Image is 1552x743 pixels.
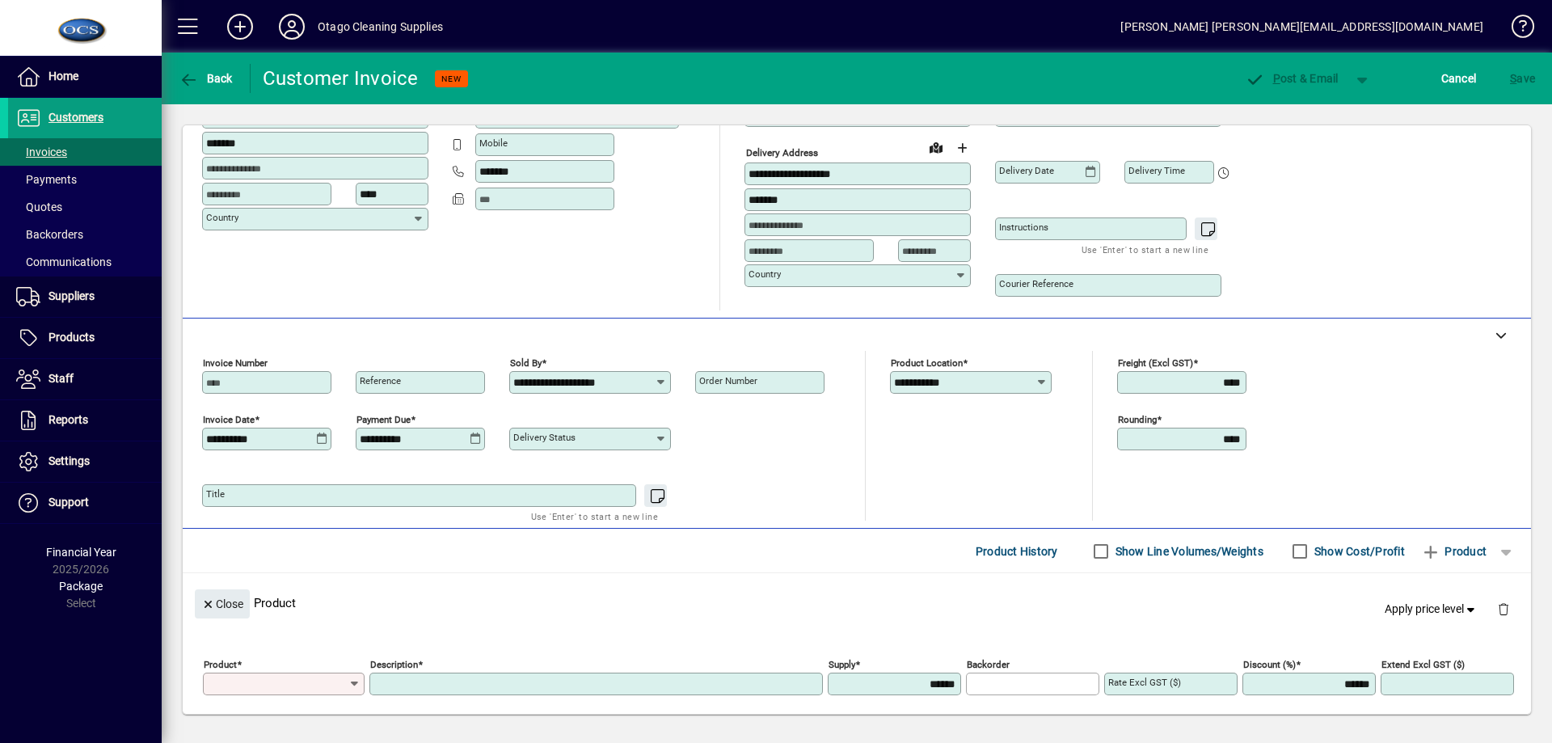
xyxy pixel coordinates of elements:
mat-label: Country [749,268,781,280]
mat-label: Product location [891,357,963,369]
mat-label: Product [204,659,237,670]
button: Product History [969,537,1065,566]
mat-label: Description [370,659,418,670]
a: View on map [923,134,949,160]
mat-label: Instructions [999,222,1048,233]
span: Product [1421,538,1487,564]
span: Payments [16,173,77,186]
button: Add [214,12,266,41]
button: Post & Email [1237,64,1347,93]
div: [PERSON_NAME] [PERSON_NAME][EMAIL_ADDRESS][DOMAIN_NAME] [1120,14,1483,40]
mat-label: Payment due [356,414,411,425]
mat-label: Title [206,488,225,500]
mat-label: Rounding [1118,414,1157,425]
label: Show Cost/Profit [1311,543,1405,559]
mat-label: Order number [699,375,757,386]
span: S [1510,72,1516,85]
span: Invoices [16,146,67,158]
app-page-header-button: Back [162,64,251,93]
a: Staff [8,359,162,399]
span: Customers [48,111,103,124]
span: Home [48,70,78,82]
button: Delete [1484,589,1523,628]
button: Close [195,589,250,618]
span: Staff [48,372,74,385]
span: Quotes [16,201,62,213]
a: Invoices [8,138,162,166]
button: Cancel [1437,64,1481,93]
app-page-header-button: Close [191,596,254,610]
a: Home [8,57,162,97]
span: Settings [48,454,90,467]
div: Otago Cleaning Supplies [318,14,443,40]
a: Suppliers [8,277,162,317]
label: Show Line Volumes/Weights [1112,543,1263,559]
a: Communications [8,248,162,276]
span: Support [48,496,89,509]
span: Suppliers [48,289,95,302]
mat-label: Extend excl GST ($) [1381,659,1465,670]
span: Back [179,72,233,85]
span: Cancel [1441,65,1477,91]
a: Payments [8,166,162,193]
a: Support [8,483,162,523]
span: ave [1510,65,1535,91]
a: Reports [8,400,162,441]
a: Settings [8,441,162,482]
mat-hint: Use 'Enter' to start a new line [1082,240,1208,259]
span: Products [48,331,95,344]
a: Knowledge Base [1499,3,1532,56]
button: Back [175,64,237,93]
span: Product History [976,538,1058,564]
mat-label: Delivery date [999,165,1054,176]
mat-hint: Use 'Enter' to start a new line [531,507,658,526]
mat-label: Discount (%) [1243,659,1296,670]
div: Product [183,573,1531,632]
span: Financial Year [46,546,116,559]
a: Products [8,318,162,358]
button: Profile [266,12,318,41]
span: Communications [16,255,112,268]
mat-label: Invoice date [203,414,255,425]
mat-label: Rate excl GST ($) [1108,677,1181,688]
mat-label: Delivery time [1128,165,1185,176]
button: Product [1413,537,1495,566]
a: Backorders [8,221,162,248]
button: Choose address [949,135,975,161]
span: Backorders [16,228,83,241]
mat-label: Supply [829,659,855,670]
mat-label: Mobile [479,137,508,149]
span: Reports [48,413,88,426]
mat-label: Country [206,212,238,223]
button: Save [1506,64,1539,93]
button: Apply price level [1378,595,1485,624]
span: Apply price level [1385,601,1478,618]
mat-label: Invoice number [203,357,268,369]
span: P [1273,72,1280,85]
mat-label: Reference [360,375,401,386]
span: Close [201,591,243,618]
span: NEW [441,74,462,84]
mat-label: Freight (excl GST) [1118,357,1193,369]
mat-label: Sold by [510,357,542,369]
span: Package [59,580,103,593]
mat-label: Delivery status [513,432,576,443]
mat-label: Backorder [967,659,1010,670]
mat-label: Courier Reference [999,278,1073,289]
app-page-header-button: Delete [1484,602,1523,616]
span: ost & Email [1245,72,1339,85]
div: Customer Invoice [263,65,419,91]
a: Quotes [8,193,162,221]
